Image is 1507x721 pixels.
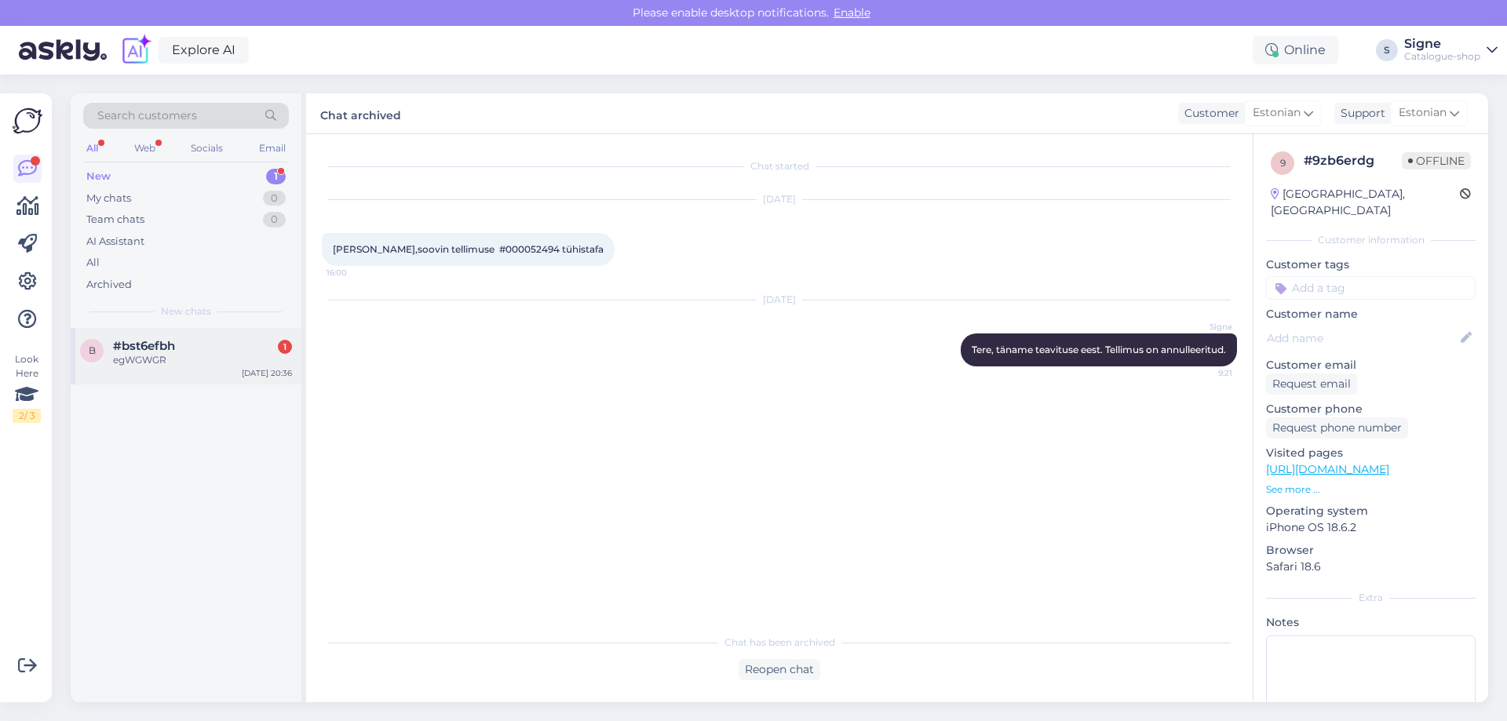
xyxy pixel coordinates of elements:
label: Chat archived [320,103,401,124]
div: 2 / 3 [13,409,41,423]
div: [DATE] [322,192,1237,206]
p: Customer tags [1266,257,1476,273]
span: Search customers [97,107,197,124]
span: Tere, täname teavituse eest. Tellimus on annulleeritud. [972,344,1226,355]
p: Safari 18.6 [1266,559,1476,575]
a: SigneCatalogue-shop [1404,38,1498,63]
div: 0 [263,212,286,228]
div: All [83,138,101,158]
div: Catalogue-shop [1404,50,1480,63]
input: Add name [1267,330,1458,347]
input: Add a tag [1266,276,1476,300]
div: Extra [1266,591,1476,605]
div: S [1376,39,1398,61]
a: [URL][DOMAIN_NAME] [1266,462,1389,476]
div: Request email [1266,373,1357,395]
div: Team chats [86,212,144,228]
p: Customer name [1266,306,1476,322]
p: Customer phone [1266,401,1476,417]
span: 9:21 [1173,367,1232,379]
div: [DATE] 20:36 [242,367,292,379]
div: Reopen chat [739,659,820,680]
span: Chat has been archived [724,635,835,650]
div: My chats [86,191,131,206]
div: New [86,169,111,184]
p: Visited pages [1266,445,1476,461]
img: Askly Logo [13,106,42,136]
img: explore-ai [119,34,152,67]
div: Customer [1178,105,1239,122]
div: Look Here [13,352,41,423]
div: Support [1334,105,1385,122]
div: Request phone number [1266,417,1408,439]
span: 16:00 [327,267,385,279]
div: Email [256,138,289,158]
span: #bst6efbh [113,339,175,353]
div: 1 [278,340,292,354]
div: AI Assistant [86,234,144,249]
div: egWGWGR [113,353,292,367]
div: [DATE] [322,293,1237,307]
div: Online [1253,36,1338,64]
span: New chats [161,304,211,319]
p: Browser [1266,542,1476,559]
div: Archived [86,277,132,293]
div: 1 [266,169,286,184]
p: See more ... [1266,482,1476,497]
span: Enable [829,5,875,20]
div: # 9zb6erdg [1304,151,1402,170]
span: Estonian [1253,104,1301,122]
div: Signe [1404,38,1480,50]
div: All [86,255,100,271]
div: Web [131,138,159,158]
div: [GEOGRAPHIC_DATA], [GEOGRAPHIC_DATA] [1271,186,1460,219]
div: Customer information [1266,233,1476,247]
a: Explore AI [159,37,249,64]
span: 9 [1280,157,1286,169]
span: [PERSON_NAME],soovin tellimuse #000052494 tühistafa [333,243,604,255]
div: Socials [188,138,226,158]
span: Estonian [1399,104,1447,122]
p: Notes [1266,614,1476,631]
div: 0 [263,191,286,206]
p: Operating system [1266,503,1476,519]
p: Customer email [1266,357,1476,373]
p: iPhone OS 18.6.2 [1266,519,1476,536]
div: Chat started [322,159,1237,173]
span: b [89,344,96,356]
span: Signe [1173,321,1232,333]
span: Offline [1402,152,1471,169]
